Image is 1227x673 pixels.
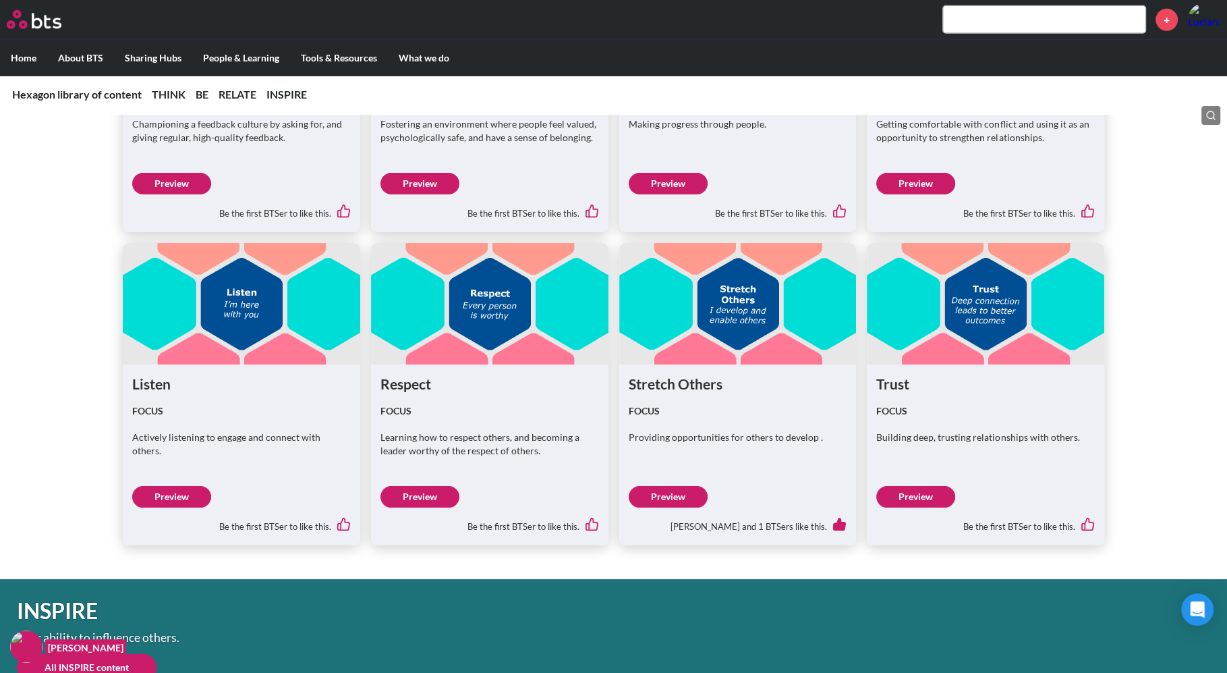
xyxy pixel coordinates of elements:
[876,374,1095,394] h1: Trust
[132,405,163,416] strong: FOCUS
[380,194,599,223] div: Be the first BTSer to like this.
[1188,3,1220,36] img: Luciana de Camargo Pereira
[380,173,459,194] a: Preview
[45,639,126,655] figcaption: [PERSON_NAME]
[629,173,708,194] a: Preview
[876,431,1095,444] p: Building deep, trusting relationships with others.
[629,194,847,223] div: Be the first BTSer to like this.
[380,508,599,536] div: Be the first BTSer to like this.
[152,88,186,101] a: THINK
[388,41,460,76] label: What we do
[114,41,192,76] label: Sharing Hubs
[12,88,142,101] a: Hexagon library of content
[1188,3,1220,36] a: Profile
[17,632,685,644] p: your ability to influence others.
[132,374,351,394] h1: Listen
[132,486,211,508] a: Preview
[380,431,599,457] p: Learning how to respect others, and becoming a leader worthy of the respect of others.
[876,117,1095,144] p: Getting comfortable with conflict and using it as an opportunity to strengthen relationships.
[876,486,955,508] a: Preview
[876,194,1095,223] div: Be the first BTSer to like this.
[192,41,290,76] label: People & Learning
[629,431,847,444] p: Providing opportunities for others to develop .
[132,508,351,536] div: Be the first BTSer to like this.
[1181,593,1214,626] div: Open Intercom Messenger
[380,486,459,508] a: Preview
[47,41,114,76] label: About BTS
[132,431,351,457] p: Actively listening to engage and connect with others.
[219,88,256,101] a: RELATE
[7,10,61,29] img: BTS Logo
[10,630,42,663] img: F
[629,405,660,416] strong: FOCUS
[7,10,86,29] a: Go home
[380,405,411,416] strong: FOCUS
[629,486,708,508] a: Preview
[876,508,1095,536] div: Be the first BTSer to like this.
[876,173,955,194] a: Preview
[290,41,388,76] label: Tools & Resources
[629,508,847,536] div: [PERSON_NAME] and 1 BTSers like this.
[1155,9,1178,31] a: +
[380,374,599,394] h1: Respect
[132,194,351,223] div: Be the first BTSer to like this.
[876,405,907,416] strong: FOCUS
[132,173,211,194] a: Preview
[17,596,852,626] h1: INSPIRE
[132,117,351,144] p: Championing a feedback culture by asking for, and giving regular, high-quality feedback.
[380,117,599,144] p: Fostering an environment where people feel valued, psychologically safe, and have a sense of belo...
[629,117,847,131] p: Making progress through people.
[266,88,307,101] a: INSPIRE
[196,88,208,101] a: BE
[629,374,847,394] h1: Stretch Others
